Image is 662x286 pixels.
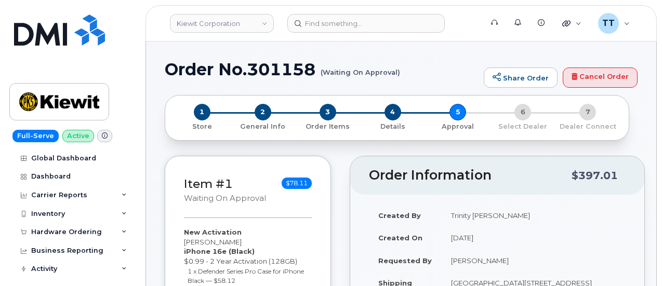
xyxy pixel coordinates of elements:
strong: Created By [378,211,421,220]
h1: Order No.301158 [165,60,479,78]
a: 2 General Info [230,120,295,131]
strong: iPhone 16e (Black) [184,247,255,255]
a: 1 Store [174,120,230,131]
a: 4 Details [360,120,425,131]
a: Share Order [484,67,558,88]
small: (Waiting On Approval) [321,60,400,76]
small: Waiting On Approval [184,194,266,203]
span: $78.11 [282,178,312,189]
span: 1 [194,104,210,120]
p: Order Items [299,122,356,131]
strong: New Activation [184,228,242,236]
strong: Requested By [378,256,432,265]
small: 1 x Defender Series Pro Case for iPhone Black — $58.12 [188,267,304,285]
td: [DATE] [442,226,626,249]
strong: Created On [378,234,422,242]
span: 3 [320,104,336,120]
a: 3 Order Items [295,120,360,131]
td: Trinity [PERSON_NAME] [442,204,626,227]
h2: Order Information [369,168,572,183]
p: Details [364,122,421,131]
td: [PERSON_NAME] [442,249,626,272]
span: 4 [385,104,401,120]
p: Store [178,122,226,131]
a: Cancel Order [563,67,638,88]
span: 2 [255,104,271,120]
iframe: Messenger Launcher [617,241,654,278]
p: General Info [234,122,291,131]
div: $397.01 [572,166,618,185]
a: Item #1 [184,176,233,191]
